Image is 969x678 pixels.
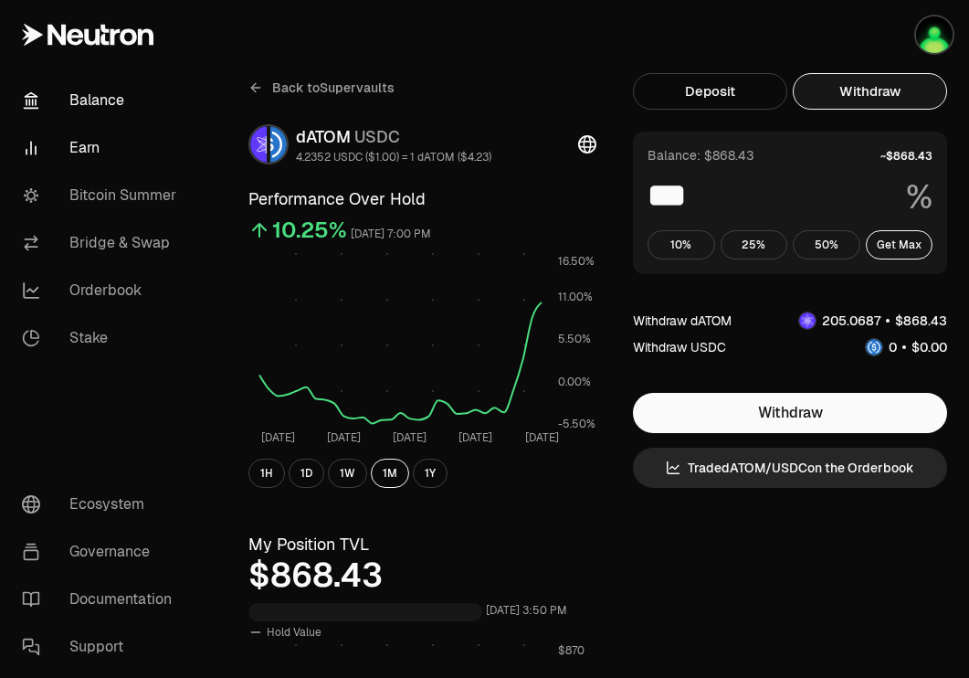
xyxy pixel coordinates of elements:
[296,124,491,150] div: dATOM
[351,224,431,245] div: [DATE] 7:00 PM
[558,290,593,304] tspan: 11.00%
[558,643,585,658] tspan: $870
[7,124,197,172] a: Earn
[371,459,409,488] button: 1M
[7,528,197,576] a: Governance
[248,459,285,488] button: 1H
[633,73,787,110] button: Deposit
[799,313,816,329] img: dATOM Logo
[248,532,596,557] h3: My Position TVL
[289,459,324,488] button: 1D
[7,267,197,314] a: Orderbook
[267,625,321,640] span: Hold Value
[248,73,395,102] a: Back toSupervaults
[458,430,492,445] tspan: [DATE]
[7,623,197,671] a: Support
[866,230,933,260] button: Get Max
[248,186,596,212] h3: Performance Over Hold
[272,79,395,97] span: Back to Supervaults
[648,146,754,164] div: Balance: $868.43
[525,430,559,445] tspan: [DATE]
[558,375,591,389] tspan: 0.00%
[248,557,596,594] div: $868.43
[558,417,595,431] tspan: -5.50%
[7,576,197,623] a: Documentation
[558,254,595,269] tspan: 16.50%
[721,230,788,260] button: 25%
[413,459,448,488] button: 1Y
[793,230,860,260] button: 50%
[7,172,197,219] a: Bitcoin Summer
[486,600,567,621] div: [DATE] 3:50 PM
[7,77,197,124] a: Balance
[7,481,197,528] a: Ecosystem
[261,430,295,445] tspan: [DATE]
[354,126,400,147] span: USDC
[648,230,715,260] button: 10%
[558,332,591,346] tspan: 5.50%
[272,216,347,245] div: 10.25%
[270,126,287,163] img: USDC Logo
[866,339,882,355] img: USDC Logo
[296,150,491,164] div: 4.2352 USDC ($1.00) = 1 dATOM ($4.23)
[327,430,361,445] tspan: [DATE]
[633,338,726,356] div: Withdraw USDC
[328,459,367,488] button: 1W
[7,314,197,362] a: Stake
[633,448,947,488] a: TradedATOM/USDCon the Orderbook
[7,219,197,267] a: Bridge & Swap
[250,126,267,163] img: dATOM Logo
[633,393,947,433] button: Withdraw
[393,430,427,445] tspan: [DATE]
[793,73,947,110] button: Withdraw
[916,16,953,53] img: Atom Staking
[906,179,932,216] span: %
[633,312,732,330] div: Withdraw dATOM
